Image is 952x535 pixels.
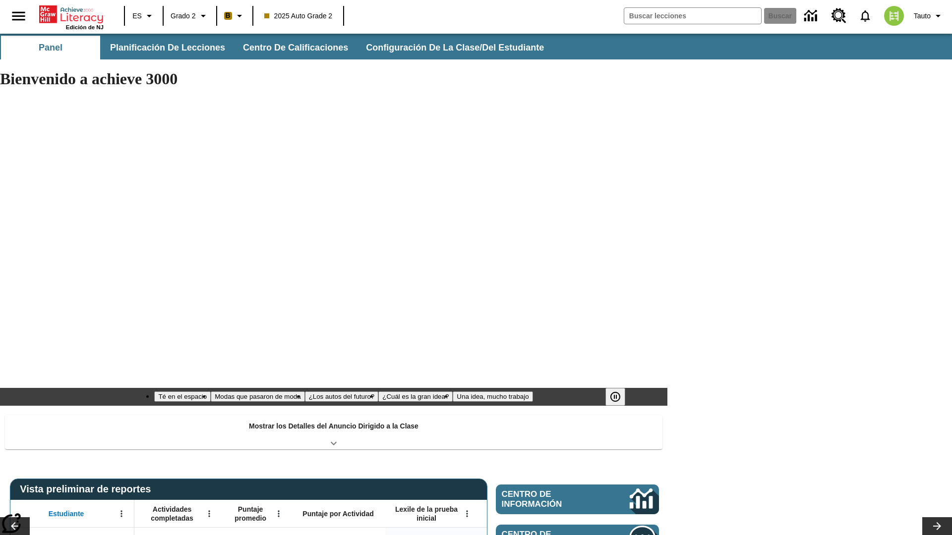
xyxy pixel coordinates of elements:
button: Centro de calificaciones [235,36,356,59]
a: Centro de información [798,2,826,30]
button: Lenguaje: ES, Selecciona un idioma [128,7,160,25]
span: B [226,9,231,22]
div: Mostrar los Detalles del Anuncio Dirigido a la Clase [5,415,662,449]
button: Diapositiva 3 ¿Los autos del futuro? [305,391,379,402]
button: Diapositiva 4 ¿Cuál es la gran idea? [378,391,453,402]
button: Abrir menú [271,506,286,521]
a: Notificaciones [852,3,878,29]
input: Buscar campo [624,8,761,24]
span: Vista preliminar de reportes [20,483,156,495]
span: Centro de calificaciones [243,42,348,53]
button: Planificación de lecciones [102,36,233,59]
span: Lexile de la prueba inicial [390,505,463,523]
button: Diapositiva 2 Modas que pasaron de moda [211,391,304,402]
button: Pausar [605,388,625,406]
button: Grado: Grado 2, Elige un grado [167,7,213,25]
a: Centro de información [496,484,659,514]
button: Boost El color de la clase es anaranjado claro. Cambiar el color de la clase. [220,7,249,25]
button: Abrir menú [114,506,129,521]
span: Configuración de la clase/del estudiante [366,42,544,53]
span: Edición de NJ [66,24,104,30]
span: Tauto [914,11,931,21]
button: Configuración de la clase/del estudiante [358,36,552,59]
button: Carrusel de lecciones, seguir [922,517,952,535]
button: Diapositiva 5 Una idea, mucho trabajo [453,391,533,402]
button: Abrir el menú lateral [4,1,33,31]
button: Diapositiva 1 Té en el espacio [154,391,211,402]
span: ES [132,11,142,21]
button: Abrir menú [460,506,475,521]
span: Actividades completadas [139,505,205,523]
button: Panel [1,36,100,59]
span: Puntaje por Actividad [302,509,373,518]
span: 2025 Auto Grade 2 [264,11,333,21]
a: Centro de recursos, Se abrirá en una pestaña nueva. [826,2,852,29]
div: Pausar [605,388,635,406]
span: Estudiante [49,509,84,518]
img: avatar image [884,6,904,26]
button: Abrir menú [202,506,217,521]
button: Escoja un nuevo avatar [878,3,910,29]
button: Perfil/Configuración [910,7,948,25]
span: Panel [39,42,62,53]
div: Portada [39,3,104,30]
span: Centro de información [502,489,595,509]
span: Planificación de lecciones [110,42,225,53]
span: Puntaje promedio [227,505,274,523]
span: Grado 2 [171,11,196,21]
a: Portada [39,4,104,24]
p: Mostrar los Detalles del Anuncio Dirigido a la Clase [249,421,418,431]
